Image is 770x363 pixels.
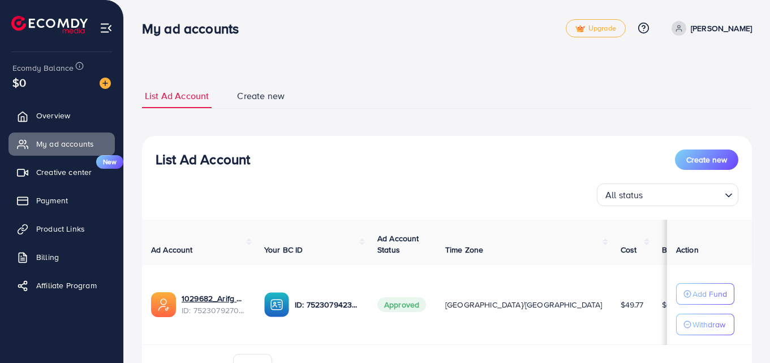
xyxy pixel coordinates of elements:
[36,223,85,234] span: Product Links
[182,293,246,304] a: 1029682_Arifg Mart_1751603491465
[8,217,115,240] a: Product Links
[237,89,285,103] span: Create new
[8,274,115,297] a: Affiliate Program
[676,314,734,335] button: Withdraw
[8,161,115,183] a: Creative centerNew
[36,166,92,178] span: Creative center
[12,62,74,74] span: Ecomdy Balance
[377,297,426,312] span: Approved
[11,16,88,33] img: logo
[96,155,123,169] span: New
[575,24,616,33] span: Upgrade
[575,25,585,33] img: tick
[8,246,115,268] a: Billing
[692,287,727,301] p: Add Fund
[100,22,113,35] img: menu
[8,189,115,212] a: Payment
[597,183,738,206] div: Search for option
[36,138,94,150] span: My ad accounts
[264,292,289,317] img: ic-ba-acc.ded83a64.svg
[151,292,176,317] img: ic-ads-acc.e4c84228.svg
[675,150,738,170] button: Create new
[36,251,59,263] span: Billing
[377,233,419,255] span: Ad Account Status
[691,22,752,35] p: [PERSON_NAME]
[36,195,68,206] span: Payment
[12,74,26,91] span: $0
[156,151,250,168] h3: List Ad Account
[8,104,115,127] a: Overview
[667,21,752,36] a: [PERSON_NAME]
[445,244,483,255] span: Time Zone
[36,280,97,291] span: Affiliate Program
[145,89,209,103] span: List Ad Account
[36,110,70,121] span: Overview
[647,185,720,203] input: Search for option
[295,298,359,311] p: ID: 7523079423877332993
[722,312,762,355] iframe: Chat
[621,244,637,255] span: Cost
[182,293,246,316] div: <span class='underline'>1029682_Arifg Mart_1751603491465</span></br>7523079270294405128
[566,19,626,37] a: tickUpgrade
[100,78,111,89] img: image
[686,154,727,165] span: Create new
[142,20,248,37] h3: My ad accounts
[676,283,734,305] button: Add Fund
[264,244,303,255] span: Your BC ID
[603,187,646,203] span: All status
[692,318,725,331] p: Withdraw
[621,299,644,310] span: $49.77
[182,305,246,316] span: ID: 7523079270294405128
[676,244,699,255] span: Action
[445,299,603,310] span: [GEOGRAPHIC_DATA]/[GEOGRAPHIC_DATA]
[8,133,115,155] a: My ad accounts
[151,244,193,255] span: Ad Account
